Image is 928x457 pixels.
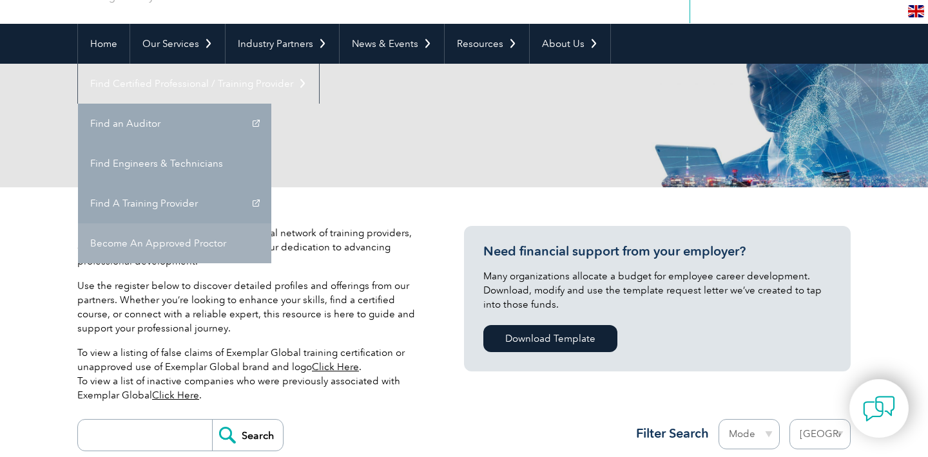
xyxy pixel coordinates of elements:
[130,24,225,64] a: Our Services
[628,425,709,442] h3: Filter Search
[483,243,831,259] h3: Need financial support from your employer?
[78,183,271,223] a: Find A Training Provider
[483,325,617,352] a: Download Template
[77,346,425,402] p: To view a listing of false claims of Exemplar Global training certification or unapproved use of ...
[77,115,619,136] h2: Client Register
[77,226,425,268] p: Exemplar Global proudly works with a global network of training providers, consultants, and organ...
[152,389,199,401] a: Click Here
[78,223,271,263] a: Become An Approved Proctor
[77,279,425,335] p: Use the register below to discover detailed profiles and offerings from our partners. Whether you...
[226,24,339,64] a: Industry Partners
[212,420,283,451] input: Search
[78,104,271,144] a: Find an Auditor
[340,24,444,64] a: News & Events
[78,64,319,104] a: Find Certified Professional / Training Provider
[863,393,895,425] img: contact-chat.png
[312,361,359,373] a: Click Here
[78,144,271,183] a: Find Engineers & Technicians
[483,269,831,312] p: Many organizations allocate a budget for employee career development. Download, modify and use th...
[908,5,924,17] img: en
[445,24,529,64] a: Resources
[530,24,610,64] a: About Us
[78,24,130,64] a: Home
